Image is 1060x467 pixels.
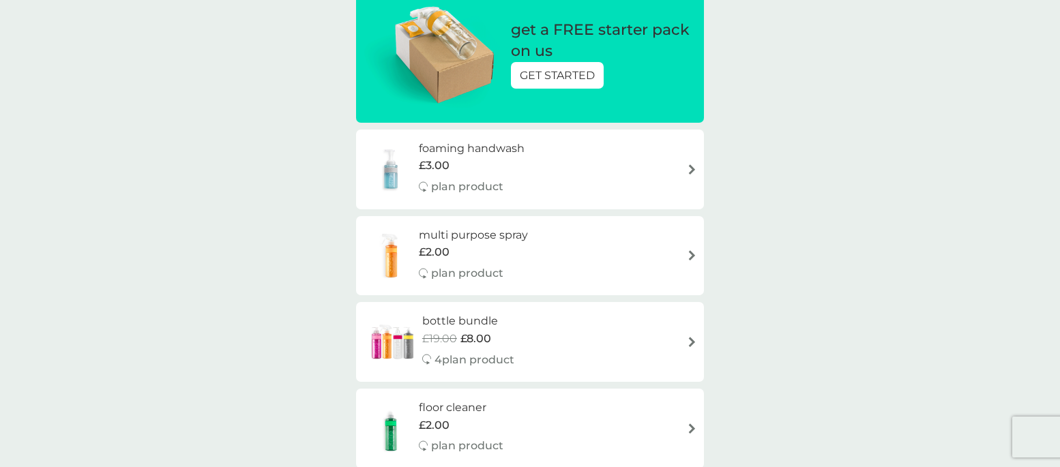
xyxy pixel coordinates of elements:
img: floor cleaner [363,405,419,453]
p: get a FREE starter pack on us [511,20,690,62]
img: arrow right [687,337,697,347]
p: 4 plan product [435,351,514,369]
img: foaming handwash [363,145,419,193]
h6: bottle bundle [422,312,514,330]
span: £19.00 [422,330,457,348]
p: plan product [431,437,503,455]
img: arrow right [687,250,697,260]
p: plan product [431,265,503,282]
h6: multi purpose spray [419,226,528,244]
h6: foaming handwash [419,140,525,157]
span: £2.00 [419,243,450,261]
img: arrow right [687,164,697,175]
h6: floor cleaner [419,399,503,417]
span: £2.00 [419,417,450,434]
span: £3.00 [419,157,450,175]
img: multi purpose spray [363,232,419,280]
span: £8.00 [460,330,491,348]
p: GET STARTED [520,67,595,85]
img: bottle bundle [363,318,422,366]
p: plan product [431,178,503,196]
img: arrow right [687,423,697,434]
